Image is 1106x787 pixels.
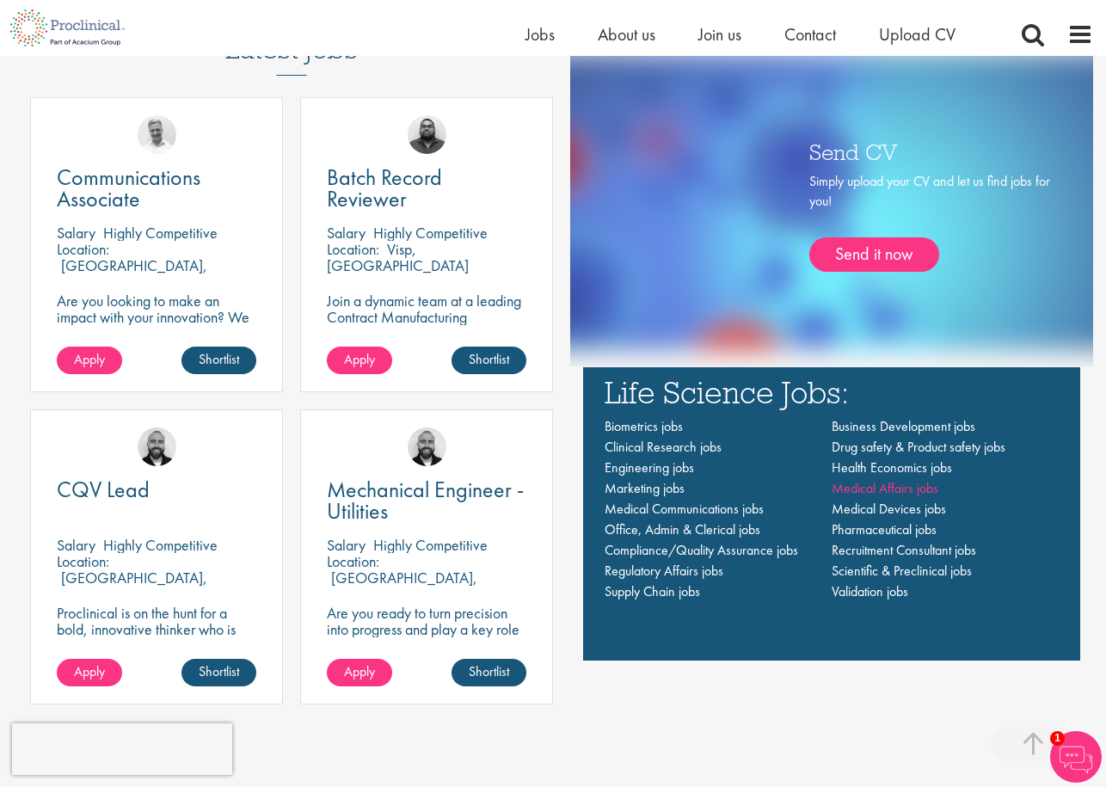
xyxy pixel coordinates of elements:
span: Apply [344,662,375,680]
span: Apply [74,662,105,680]
h3: Send CV [809,140,1050,163]
span: Location: [327,551,379,571]
p: Join a dynamic team at a leading Contract Manufacturing Organisation and contribute to groundbrea... [327,292,526,374]
a: Communications Associate [57,167,256,210]
a: Medical Communications jobs [605,500,764,518]
p: [GEOGRAPHIC_DATA], [GEOGRAPHIC_DATA] [327,568,477,604]
a: Contact [784,23,836,46]
span: Location: [57,239,109,259]
span: Salary [57,223,95,243]
a: Marketing jobs [605,479,685,497]
span: Mechanical Engineer - Utilities [327,475,524,526]
p: Are you looking to make an impact with your innovation? We are working with a well-established ph... [57,292,256,407]
a: Shortlist [452,347,526,374]
p: Proclinical is on the hunt for a bold, innovative thinker who is ready to help push the boundarie... [57,605,256,686]
a: Drug safety & Product safety jobs [832,438,1005,456]
p: [GEOGRAPHIC_DATA], [GEOGRAPHIC_DATA] [57,568,207,604]
div: Simply upload your CV and let us find jobs for you! [809,172,1050,272]
span: Location: [327,239,379,259]
a: Apply [327,347,392,374]
a: Mechanical Engineer - Utilities [327,479,526,522]
p: Visp, [GEOGRAPHIC_DATA] [327,239,469,275]
a: Upload CV [879,23,955,46]
a: About us [598,23,655,46]
a: Apply [57,347,122,374]
img: Chatbot [1050,731,1102,783]
a: CQV Lead [57,479,256,501]
span: Apply [344,350,375,368]
p: Are you ready to turn precision into progress and play a key role in shaping the future of pharma... [327,605,526,670]
a: Scientific & Preclinical jobs [832,562,972,580]
img: Joshua Bye [138,115,176,154]
a: Shortlist [181,659,256,686]
span: Medical Devices jobs [832,500,946,518]
a: Pharmaceutical jobs [832,520,937,538]
a: Supply Chain jobs [605,582,700,600]
a: Apply [327,659,392,686]
span: Batch Record Reviewer [327,163,442,213]
span: 1 [1050,731,1065,746]
a: Jobs [525,23,555,46]
a: Shortlist [181,347,256,374]
p: Highly Competitive [103,223,218,243]
a: Apply [57,659,122,686]
span: CQV Lead [57,475,150,504]
a: Validation jobs [832,582,908,600]
a: Medical Affairs jobs [832,479,938,497]
a: Send it now [809,237,939,272]
a: Compliance/Quality Assurance jobs [605,541,798,559]
a: Office, Admin & Clerical jobs [605,520,760,538]
span: Salary [327,223,366,243]
a: Join us [698,23,741,46]
iframe: reCAPTCHA [12,723,232,775]
a: Engineering jobs [605,458,694,477]
p: [GEOGRAPHIC_DATA], [GEOGRAPHIC_DATA] [57,255,207,292]
a: Business Development jobs [832,417,975,435]
nav: Main navigation [605,416,1059,602]
p: Highly Competitive [373,535,488,555]
a: Shortlist [452,659,526,686]
p: Highly Competitive [103,535,218,555]
span: Location: [57,551,109,571]
a: Batch Record Reviewer [327,167,526,210]
img: Ashley Bennett [408,115,446,154]
span: Salary [57,535,95,555]
h3: Life Science Jobs: [605,376,1059,408]
span: Apply [74,350,105,368]
p: Highly Competitive [373,223,488,243]
a: Biometrics jobs [605,417,683,435]
a: Clinical Research jobs [605,438,722,456]
a: Recruitment Consultant jobs [832,541,976,559]
a: Health Economics jobs [832,458,952,477]
span: Communications Associate [57,163,200,213]
span: Salary [327,535,366,555]
a: Regulatory Affairs jobs [605,562,723,580]
img: Jordan Kiely [138,427,176,466]
img: Jordan Kiely [408,427,446,466]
